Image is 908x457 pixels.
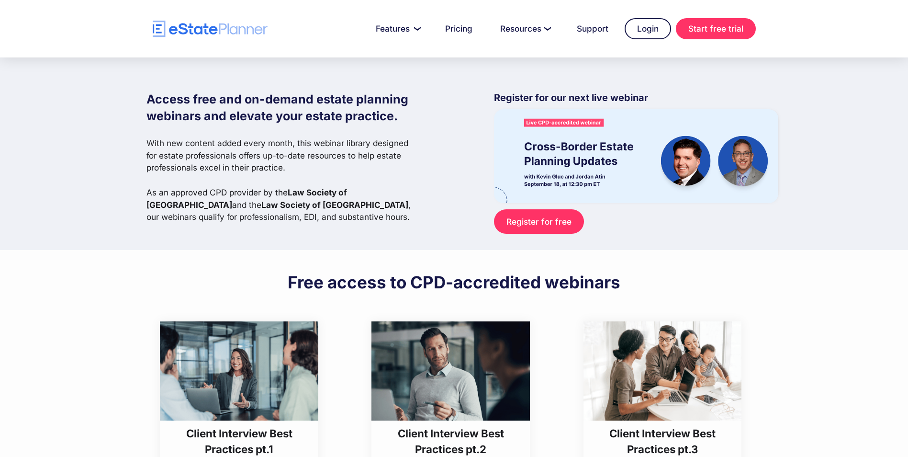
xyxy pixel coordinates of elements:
a: Resources [489,19,560,38]
a: Login [625,18,671,39]
p: Register for our next live webinar [494,91,778,109]
a: Pricing [434,19,484,38]
strong: Law Society of [GEOGRAPHIC_DATA] [261,200,408,210]
p: With new content added every month, this webinar library designed for estate professionals offers... [146,137,418,223]
a: Features [364,19,429,38]
h2: Free access to CPD-accredited webinars [288,272,620,293]
a: Support [565,19,620,38]
a: Register for free [494,209,583,234]
img: eState Academy webinar [494,109,778,203]
a: Start free trial [676,18,756,39]
a: home [153,21,268,37]
h1: Access free and on-demand estate planning webinars and elevate your estate practice. [146,91,418,125]
strong: Law Society of [GEOGRAPHIC_DATA] [146,187,347,210]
